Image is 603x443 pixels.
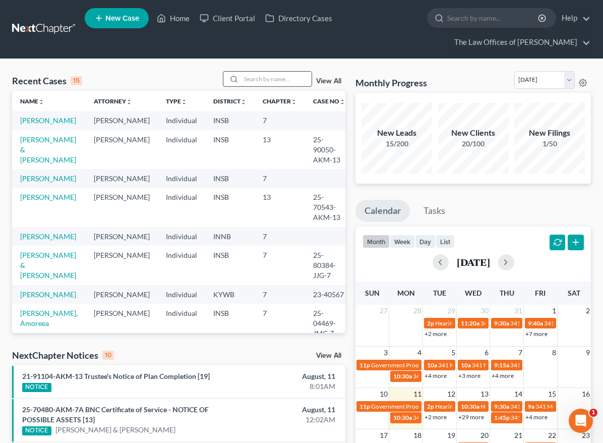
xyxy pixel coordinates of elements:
[435,403,514,410] span: Hearing for [PERSON_NAME]
[547,388,557,400] span: 15
[86,111,158,130] td: [PERSON_NAME]
[20,251,76,280] a: [PERSON_NAME] & [PERSON_NAME]
[241,72,312,86] input: Search by name...
[458,413,484,421] a: +29 more
[166,97,187,105] a: Typeunfold_more
[425,372,447,379] a: +4 more
[313,97,345,105] a: Case Nounfold_more
[547,429,557,441] span: 22
[20,232,76,241] a: [PERSON_NAME]
[484,347,490,359] span: 6
[528,403,534,410] span: 9a
[86,169,158,188] td: [PERSON_NAME]
[102,351,114,360] div: 10
[510,319,601,327] span: 341 Meeting for [PERSON_NAME]
[569,409,593,433] iframe: Intercom live chat
[494,403,509,410] span: 9:30a
[86,188,158,227] td: [PERSON_NAME]
[255,304,305,343] td: 7
[513,429,523,441] span: 21
[305,285,353,304] td: 23-40567
[158,130,205,169] td: Individual
[458,372,480,379] a: +3 more
[38,99,44,105] i: unfold_more
[205,130,255,169] td: INSB
[551,347,557,359] span: 8
[86,246,158,285] td: [PERSON_NAME]
[513,305,523,317] span: 31
[412,429,423,441] span: 18
[94,97,132,105] a: Attorneyunfold_more
[255,285,305,304] td: 7
[361,127,432,139] div: New Leads
[355,77,427,89] h3: Monthly Progress
[480,319,571,327] span: 341 Meeting for [PERSON_NAME]
[339,99,345,105] i: unfold_more
[528,319,543,327] span: 9:40a
[158,246,205,285] td: Individual
[427,403,434,410] span: 2p
[126,99,132,105] i: unfold_more
[195,9,260,27] a: Client Portal
[263,97,297,105] a: Chapterunfold_more
[86,227,158,246] td: [PERSON_NAME]
[513,388,523,400] span: 14
[425,330,447,338] a: +2 more
[158,227,205,246] td: Individual
[514,139,585,149] div: 1/50
[438,139,509,149] div: 20/100
[494,319,509,327] span: 9:30a
[305,130,353,169] td: 25-90050-AKM-13
[55,425,175,435] a: [PERSON_NAME] & [PERSON_NAME]
[359,361,370,369] span: 11p
[305,246,353,285] td: 25-80384-JJG-7
[427,361,437,369] span: 10a
[557,9,590,27] a: Help
[415,235,436,248] button: day
[517,347,523,359] span: 7
[205,227,255,246] td: INNB
[492,372,514,379] a: +4 more
[551,305,557,317] span: 1
[86,304,158,343] td: [PERSON_NAME]
[510,403,601,410] span: 341 Meeting for [PERSON_NAME]
[465,289,481,297] span: Wed
[514,127,585,139] div: New Filings
[152,9,195,27] a: Home
[361,139,432,149] div: 15/200
[438,127,509,139] div: New Clients
[450,347,456,359] span: 5
[205,169,255,188] td: INSB
[12,75,82,87] div: Recent Cases
[371,361,551,369] span: Government Proof of Claim due - [PERSON_NAME] - 1:25-bk-10114
[316,352,341,359] a: View All
[238,405,336,415] div: August, 11
[255,111,305,130] td: 7
[461,403,479,410] span: 10:30a
[22,405,209,424] a: 25-70480-AKM-7A BNC Certificate of Service - NOTICE OF POSSIBLE ASSETS [13]
[181,99,187,105] i: unfold_more
[205,285,255,304] td: KYWB
[438,361,529,369] span: 341 Meeting for [PERSON_NAME]
[255,130,305,169] td: 13
[71,76,82,85] div: 15
[412,388,423,400] span: 11
[355,200,410,222] a: Calendar
[581,429,591,441] span: 23
[305,188,353,227] td: 25-70543-AKM-13
[414,200,454,222] a: Tasks
[457,257,490,267] h2: [DATE]
[494,361,509,369] span: 9:15a
[105,15,139,22] span: New Case
[383,347,389,359] span: 3
[20,193,76,201] a: [PERSON_NAME]
[446,429,456,441] span: 19
[435,319,514,327] span: Hearing for [PERSON_NAME]
[390,235,415,248] button: week
[20,290,76,299] a: [PERSON_NAME]
[213,97,247,105] a: Districtunfold_more
[205,188,255,227] td: INSB
[446,388,456,400] span: 12
[158,169,205,188] td: Individual
[22,426,51,435] div: NOTICE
